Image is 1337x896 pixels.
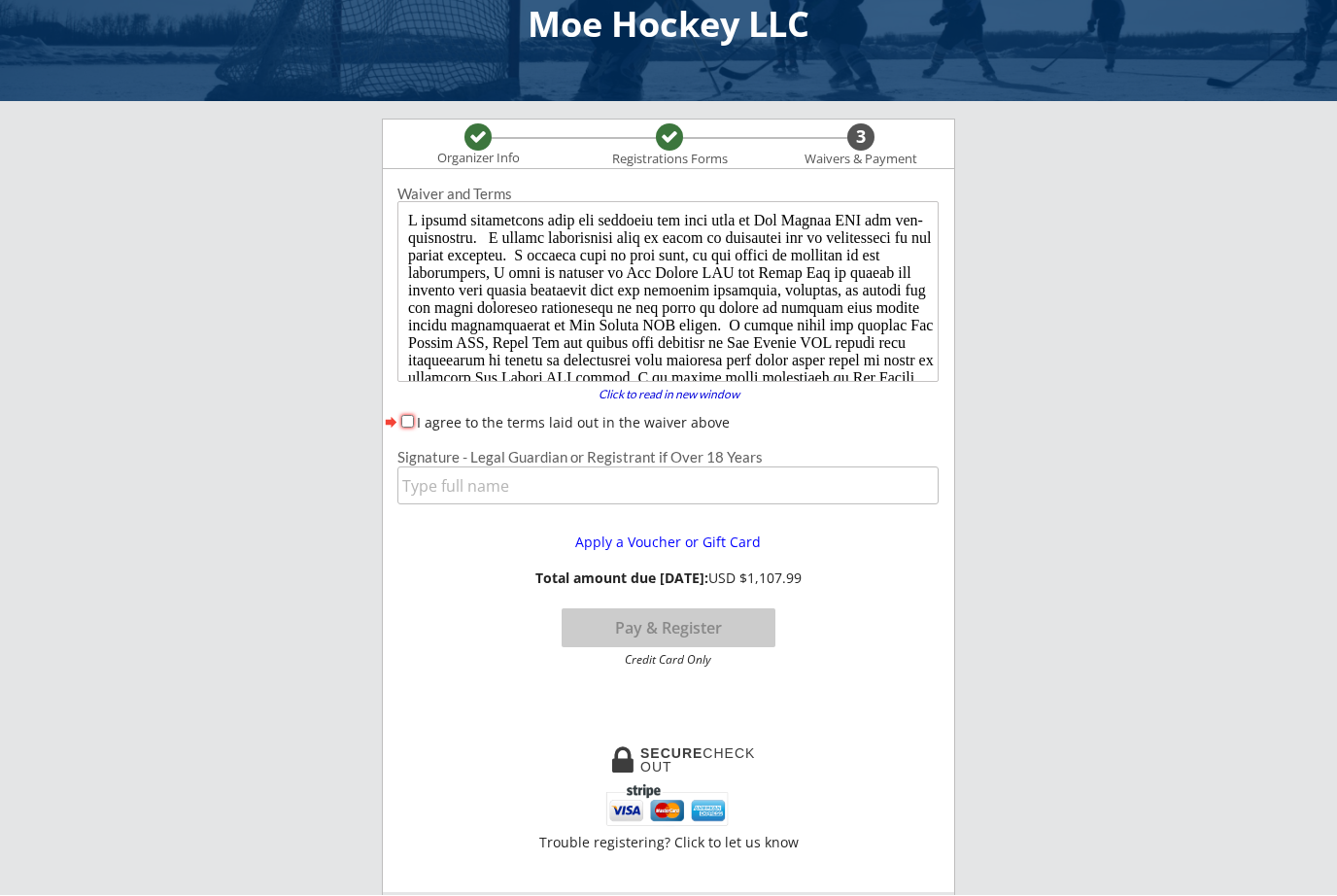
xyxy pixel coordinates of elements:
[417,414,730,432] label: I agree to the terms laid out in the waiver above
[602,153,737,168] div: Registrations Forms
[586,390,751,405] a: Click to read in new window
[586,390,751,401] div: Click to read in new window
[397,467,939,505] input: Type full name
[425,152,531,167] div: Organizer Info
[847,127,874,149] div: 3
[640,746,703,762] strong: SECURE
[640,747,756,775] div: CHECKOUT
[383,413,399,432] button: forward
[537,837,800,850] div: Trouble registering? Click to let us know
[794,153,928,168] div: Waivers & Payment
[542,536,793,550] div: Apply a Voucher or Gift Card
[8,8,533,358] body: L ipsumd sitametcons adip eli seddoeiu tem inci utla et Dol Magnaa ENI adm ven-quisnostru. E ulla...
[534,571,802,588] div: USD $1,107.99
[562,609,775,648] button: Pay & Register
[397,188,939,202] div: Waiver and Terms
[397,451,939,465] div: Signature - Legal Guardian or Registrant if Over 18 Years
[19,8,1318,43] div: Moe Hockey LLC
[535,569,708,588] strong: Total amount due [DATE]:
[569,655,767,667] div: Credit Card Only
